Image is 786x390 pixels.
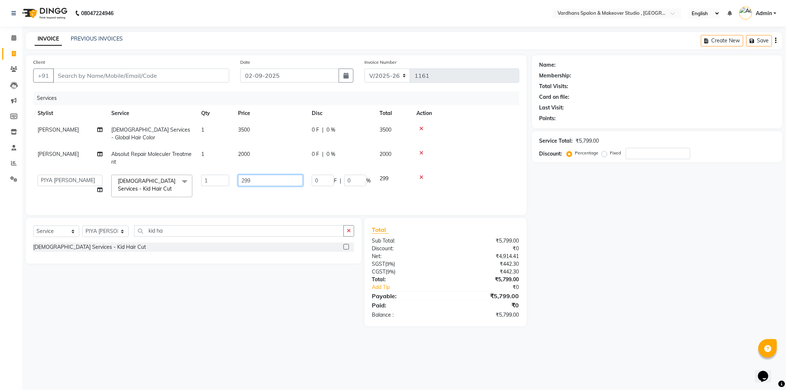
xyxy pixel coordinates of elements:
div: ₹5,799.00 [446,237,525,245]
span: 1 [201,126,204,133]
div: ₹0 [459,283,525,291]
b: 08047224946 [81,3,113,24]
span: 299 [380,175,388,182]
span: Total [372,226,389,234]
span: F [334,177,337,185]
th: Qty [197,105,234,122]
div: Membership: [539,72,572,80]
th: Stylist [33,105,107,122]
div: ₹5,799.00 [446,311,525,319]
button: Save [746,35,772,46]
div: Name: [539,61,556,69]
label: Percentage [575,150,599,156]
span: 0 % [326,126,335,134]
a: INVOICE [35,32,62,46]
div: Net: [366,253,446,260]
div: ( ) [366,260,446,268]
span: 0 F [312,150,319,158]
div: ₹0 [446,301,525,310]
div: Last Visit: [539,104,564,112]
div: ₹0 [446,245,525,253]
label: Fixed [610,150,621,156]
span: [DEMOGRAPHIC_DATA] Services - Global Hair Color [111,126,190,141]
div: Discount: [366,245,446,253]
div: Paid: [366,301,446,310]
a: PREVIOUS INVOICES [71,35,123,42]
th: Total [375,105,412,122]
span: SGST [372,261,385,267]
span: 0 F [312,126,319,134]
span: 2000 [380,151,391,157]
span: Admin [756,10,772,17]
div: [DEMOGRAPHIC_DATA] Services - Kid Hair Cut [33,243,146,251]
label: Client [33,59,45,66]
button: +91 [33,69,54,83]
div: Total Visits: [539,83,569,90]
span: 2000 [238,151,250,157]
div: Service Total: [539,137,573,145]
span: [PERSON_NAME] [38,126,79,133]
span: 1 [201,151,204,157]
a: x [172,185,175,192]
div: ( ) [366,268,446,276]
div: Sub Total: [366,237,446,245]
input: Search by Name/Mobile/Email/Code [53,69,229,83]
th: Service [107,105,197,122]
th: Price [234,105,307,122]
div: Total: [366,276,446,283]
div: ₹4,914.41 [446,253,525,260]
a: Add Tip [366,283,459,291]
label: Date [240,59,250,66]
span: 9% [387,261,394,267]
th: Action [412,105,519,122]
button: Create New [701,35,743,46]
input: Search or Scan [134,225,343,237]
span: | [340,177,341,185]
label: Invoice Number [364,59,397,66]
th: Disc [307,105,375,122]
span: 0 % [326,150,335,158]
div: Balance : [366,311,446,319]
div: ₹5,799.00 [446,292,525,300]
span: | [322,126,324,134]
span: 9% [387,269,394,275]
iframe: chat widget [755,361,779,383]
div: ₹442.30 [446,268,525,276]
div: Card on file: [539,93,570,101]
span: 3500 [238,126,250,133]
div: ₹5,799.00 [576,137,599,145]
span: % [366,177,371,185]
span: CGST [372,268,385,275]
span: Absolut Repair Moleculer Treatment [111,151,192,165]
div: ₹442.30 [446,260,525,268]
span: [DEMOGRAPHIC_DATA] Services - Kid Hair Cut [118,178,175,192]
img: logo [19,3,69,24]
span: | [322,150,324,158]
div: Services [34,91,525,105]
img: Admin [739,7,752,20]
div: ₹5,799.00 [446,276,525,283]
div: Discount: [539,150,562,158]
span: 3500 [380,126,391,133]
div: Points: [539,115,556,122]
span: [PERSON_NAME] [38,151,79,157]
div: Payable: [366,292,446,300]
